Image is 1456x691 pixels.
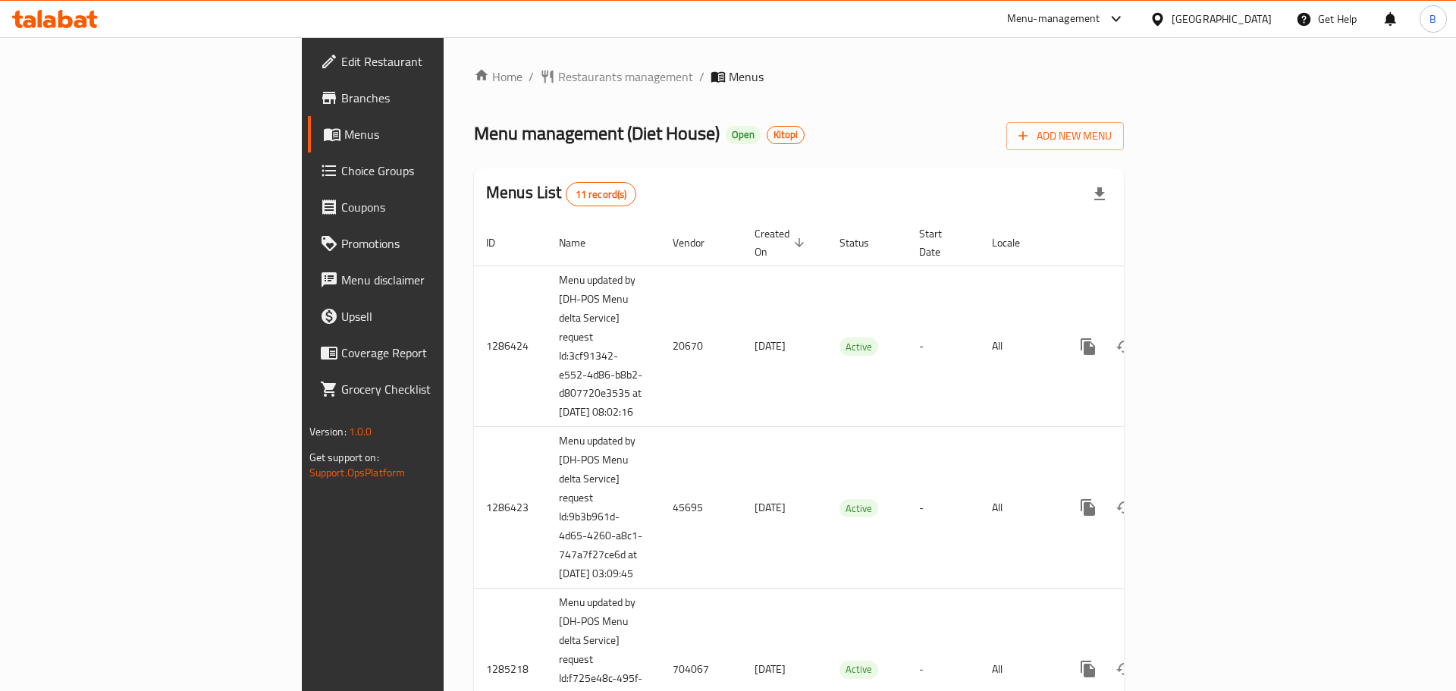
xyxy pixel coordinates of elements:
span: ID [486,234,515,252]
span: Coverage Report [341,344,533,362]
a: Edit Restaurant [308,43,545,80]
nav: breadcrumb [474,68,1124,86]
span: Grocery Checklist [341,380,533,398]
a: Support.OpsPlatform [309,463,406,482]
span: Menus [729,68,764,86]
a: Grocery Checklist [308,371,545,407]
span: B [1429,11,1436,27]
a: Choice Groups [308,152,545,189]
span: Add New Menu [1018,127,1112,146]
span: Menus [344,125,533,143]
span: Branches [341,89,533,107]
a: Upsell [308,298,545,335]
button: Change Status [1106,489,1143,526]
div: Open [726,126,761,144]
td: - [907,427,980,589]
span: [DATE] [755,336,786,356]
button: more [1070,489,1106,526]
span: Start Date [919,225,962,261]
span: Vendor [673,234,724,252]
span: Menu disclaimer [341,271,533,289]
a: Coverage Report [308,335,545,371]
a: Menu disclaimer [308,262,545,298]
h2: Menus List [486,181,636,206]
td: 45695 [661,427,742,589]
span: Choice Groups [341,162,533,180]
span: Coupons [341,198,533,216]
span: Status [839,234,889,252]
button: Change Status [1106,651,1143,687]
span: Promotions [341,234,533,253]
span: Open [726,128,761,141]
span: Restaurants management [558,68,693,86]
a: Restaurants management [540,68,693,86]
a: Promotions [308,225,545,262]
td: All [980,265,1058,427]
span: Menu management ( Diet House ) [474,116,720,150]
span: Edit Restaurant [341,52,533,71]
button: more [1070,328,1106,365]
div: Menu-management [1007,10,1100,28]
span: Locale [992,234,1040,252]
span: Active [839,500,878,517]
div: Active [839,338,878,356]
span: [DATE] [755,659,786,679]
td: Menu updated by [DH-POS Menu delta Service] request Id:3cf91342-e552-4d86-b8b2-d807720e3535 at [D... [547,265,661,427]
span: Active [839,661,878,678]
div: [GEOGRAPHIC_DATA] [1172,11,1272,27]
span: Active [839,338,878,356]
span: Created On [755,225,809,261]
td: - [907,265,980,427]
span: Kitopi [767,128,804,141]
span: [DATE] [755,498,786,517]
span: 1.0.0 [349,422,372,441]
button: Change Status [1106,328,1143,365]
a: Coupons [308,189,545,225]
div: Export file [1081,176,1118,212]
li: / [699,68,704,86]
div: Active [839,499,878,517]
span: Upsell [341,307,533,325]
span: Name [559,234,605,252]
button: Add New Menu [1006,122,1124,150]
div: Active [839,661,878,679]
button: more [1070,651,1106,687]
td: All [980,427,1058,589]
td: Menu updated by [DH-POS Menu delta Service] request Id:9b3b961d-4d65-4260-a8c1-747a7f27ce6d at [D... [547,427,661,589]
a: Menus [308,116,545,152]
span: Get support on: [309,448,379,467]
th: Actions [1058,220,1228,266]
span: Version: [309,422,347,441]
div: Total records count [566,182,637,206]
span: 11 record(s) [566,187,636,202]
td: 20670 [661,265,742,427]
a: Branches [308,80,545,116]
